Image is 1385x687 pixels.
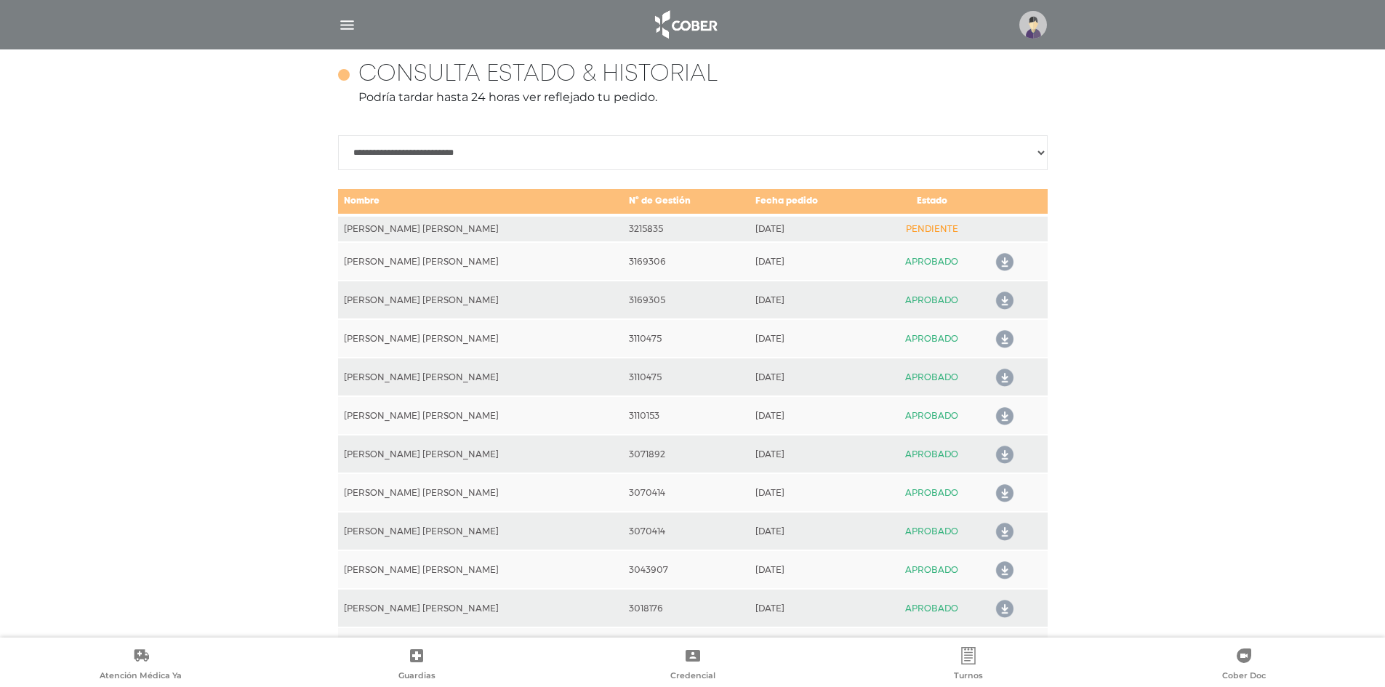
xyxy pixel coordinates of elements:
td: Estado [876,188,987,215]
td: 3110153 [623,396,749,435]
td: N° de Gestión [623,188,749,215]
a: Cober Doc [1107,647,1382,684]
span: Cober Doc [1222,670,1266,683]
td: APROBADO [876,396,987,435]
p: Podría tardar hasta 24 horas ver reflejado tu pedido. [338,89,1048,106]
td: 3071892 [623,435,749,473]
h4: Consulta estado & historial [358,61,718,89]
td: 3215835 [623,215,749,242]
td: [PERSON_NAME] [PERSON_NAME] [338,242,624,281]
td: Fecha pedido [750,188,877,215]
td: APROBADO [876,550,987,589]
td: PENDIENTE [876,215,987,242]
td: 3070414 [623,473,749,512]
td: [PERSON_NAME] [PERSON_NAME] [338,319,624,358]
td: [DATE] [750,473,877,512]
td: APROBADO [876,358,987,396]
td: [PERSON_NAME] [PERSON_NAME] [338,550,624,589]
td: Nombre [338,188,624,215]
span: Guardias [398,670,435,683]
td: [DATE] [750,215,877,242]
span: Credencial [670,670,715,683]
td: [PERSON_NAME] [PERSON_NAME] [338,589,624,627]
td: [DATE] [750,396,877,435]
span: Turnos [954,670,983,683]
td: 3169306 [623,242,749,281]
a: Turnos [830,647,1106,684]
td: [DATE] [750,435,877,473]
td: APROBADO [876,319,987,358]
td: [DATE] [750,242,877,281]
td: 3018176 [623,589,749,627]
td: [PERSON_NAME] [PERSON_NAME] [338,358,624,396]
td: 3043907 [623,550,749,589]
img: profile-placeholder.svg [1019,11,1047,39]
td: 3110475 [623,358,749,396]
td: [PERSON_NAME] [PERSON_NAME] [338,435,624,473]
td: APROBADO [876,242,987,281]
td: [PERSON_NAME] [PERSON_NAME] [338,473,624,512]
td: [DATE] [750,589,877,627]
td: 3110475 [623,319,749,358]
img: logo_cober_home-white.png [647,7,723,42]
td: [DATE] [750,512,877,550]
td: [PERSON_NAME] [PERSON_NAME] [338,627,624,666]
td: [DATE] [750,358,877,396]
td: 3070414 [623,512,749,550]
a: Credencial [555,647,830,684]
td: 3169305 [623,281,749,319]
td: APROBADO [876,281,987,319]
td: [DATE] [750,281,877,319]
td: [PERSON_NAME] [PERSON_NAME] [338,396,624,435]
td: APROBADO [876,627,987,666]
td: APROBADO [876,512,987,550]
a: Atención Médica Ya [3,647,278,684]
td: APROBADO [876,589,987,627]
td: [DATE] [750,550,877,589]
td: APROBADO [876,473,987,512]
td: APROBADO [876,435,987,473]
td: [DATE] [750,319,877,358]
td: [PERSON_NAME] [PERSON_NAME] [338,281,624,319]
td: [PERSON_NAME] [PERSON_NAME] [338,512,624,550]
td: 3018176 [623,627,749,666]
img: Cober_menu-lines-white.svg [338,16,356,34]
a: Guardias [278,647,554,684]
span: Atención Médica Ya [100,670,182,683]
td: [PERSON_NAME] [PERSON_NAME] [338,215,624,242]
td: [DATE] [750,627,877,666]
